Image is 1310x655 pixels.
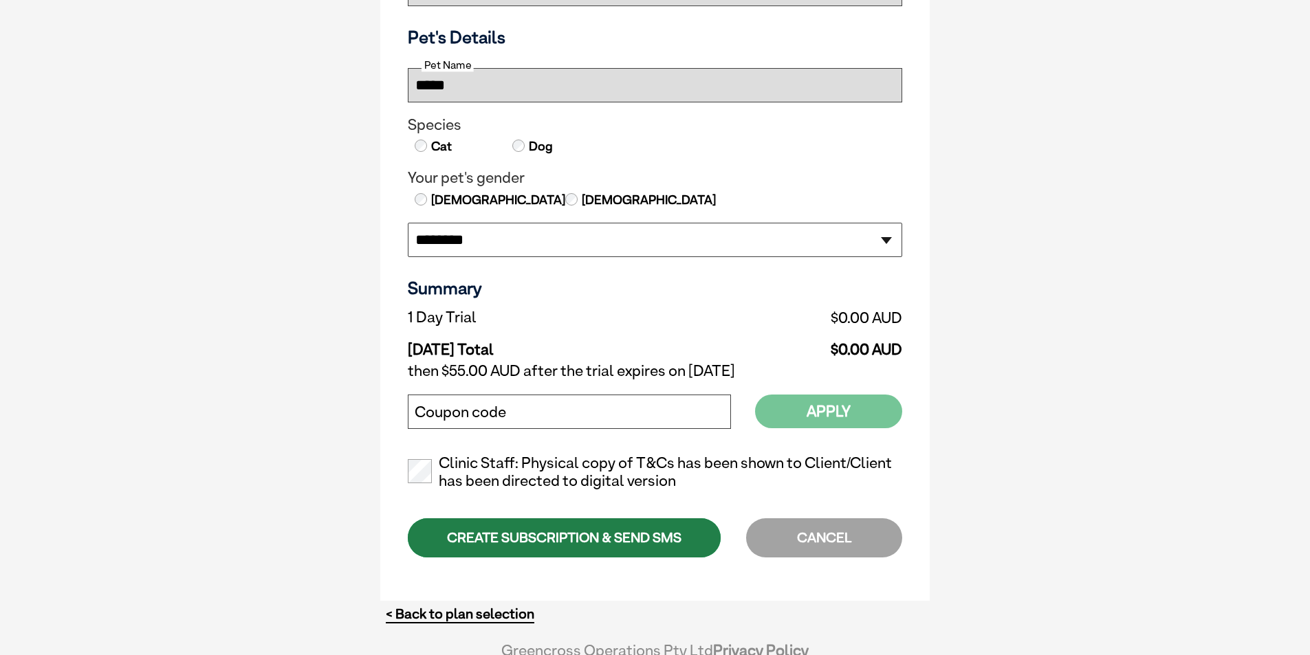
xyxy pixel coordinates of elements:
[755,395,902,428] button: Apply
[415,403,506,421] label: Coupon code
[408,116,902,134] legend: Species
[402,27,908,47] h3: Pet's Details
[408,518,721,557] div: CREATE SUBSCRIPTION & SEND SMS
[408,169,902,187] legend: Your pet's gender
[746,518,902,557] div: CANCEL
[408,305,677,330] td: 1 Day Trial
[408,330,677,359] td: [DATE] Total
[677,330,902,359] td: $0.00 AUD
[408,459,432,483] input: Clinic Staff: Physical copy of T&Cs has been shown to Client/Client has been directed to digital ...
[408,359,902,384] td: then $55.00 AUD after the trial expires on [DATE]
[386,606,534,623] a: < Back to plan selection
[677,305,902,330] td: $0.00 AUD
[408,278,902,298] h3: Summary
[408,454,902,490] label: Clinic Staff: Physical copy of T&Cs has been shown to Client/Client has been directed to digital ...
